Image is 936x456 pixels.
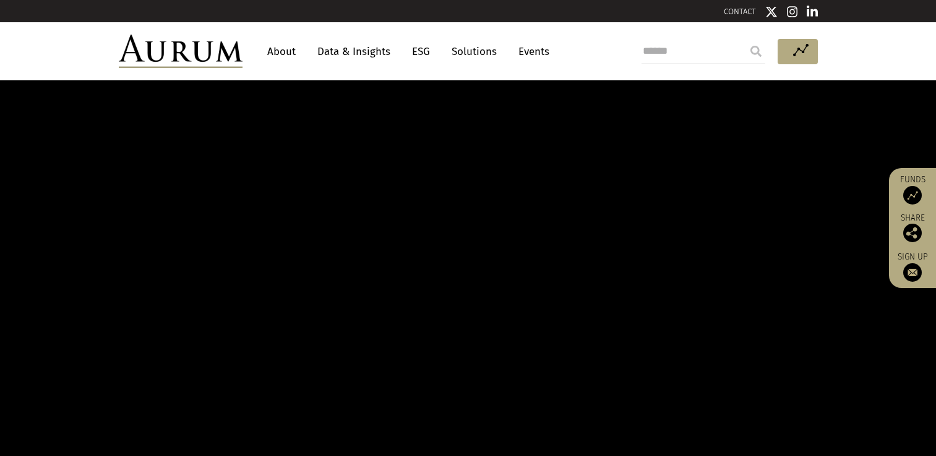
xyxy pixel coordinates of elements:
a: Data & Insights [311,40,397,63]
img: Share this post [903,224,922,242]
a: Sign up [895,251,930,282]
a: CONTACT [724,7,756,16]
img: Sign up to our newsletter [903,263,922,282]
a: Events [512,40,549,63]
input: Submit [744,39,768,64]
a: ESG [406,40,436,63]
img: Access Funds [903,186,922,205]
a: Funds [895,174,930,205]
img: Twitter icon [765,6,778,18]
a: About [261,40,302,63]
img: Instagram icon [787,6,798,18]
img: Linkedin icon [807,6,818,18]
img: Aurum [119,35,243,68]
a: Solutions [445,40,503,63]
div: Share [895,214,930,242]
